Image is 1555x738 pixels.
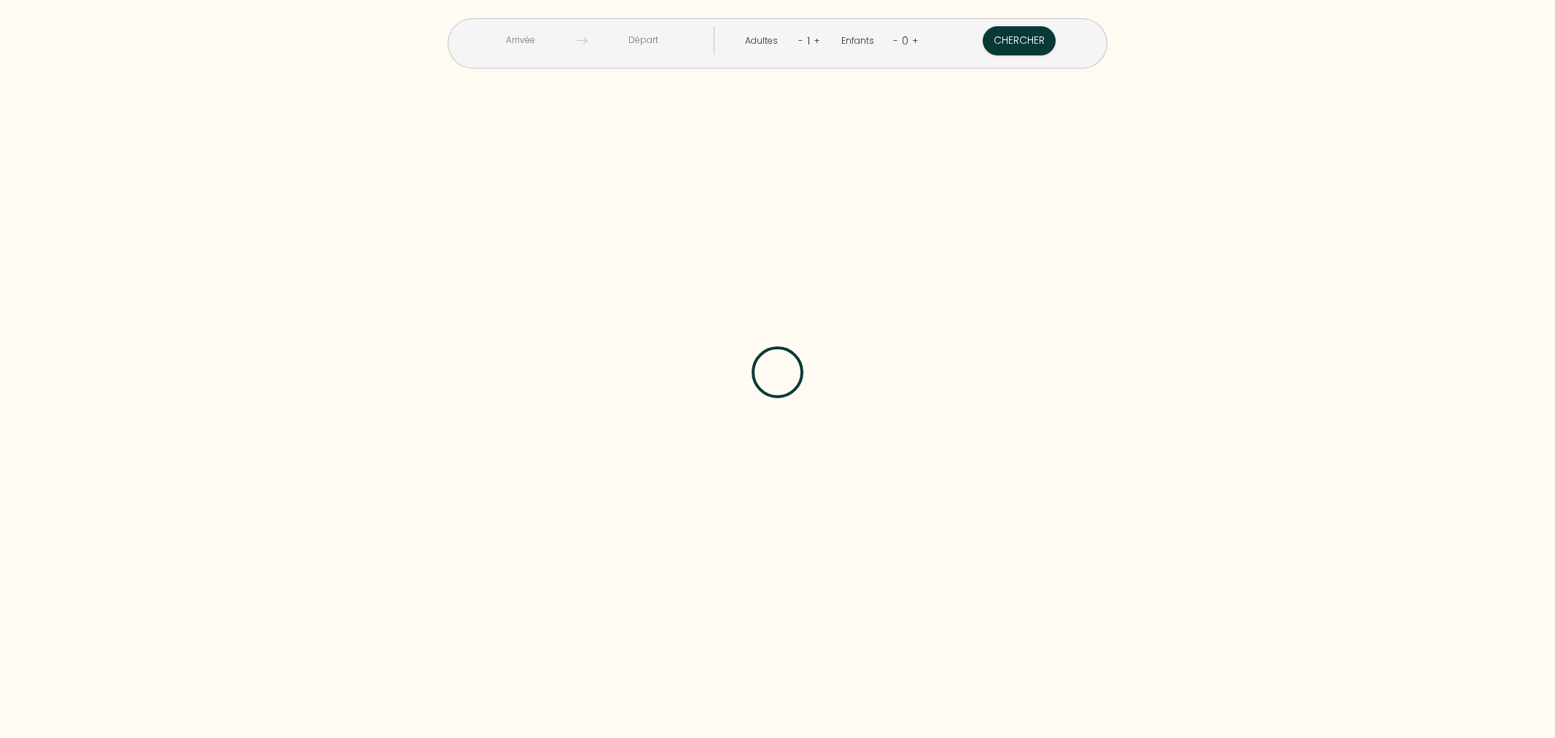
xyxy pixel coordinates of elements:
[798,34,803,47] a: -
[912,34,919,47] a: +
[898,29,912,53] div: 0
[814,34,820,47] a: +
[588,26,699,55] input: Départ
[841,34,879,48] div: Enfants
[893,34,898,47] a: -
[803,29,814,53] div: 1
[465,26,577,55] input: Arrivée
[745,34,783,48] div: Adultes
[983,26,1056,55] button: Chercher
[577,35,588,46] img: guests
